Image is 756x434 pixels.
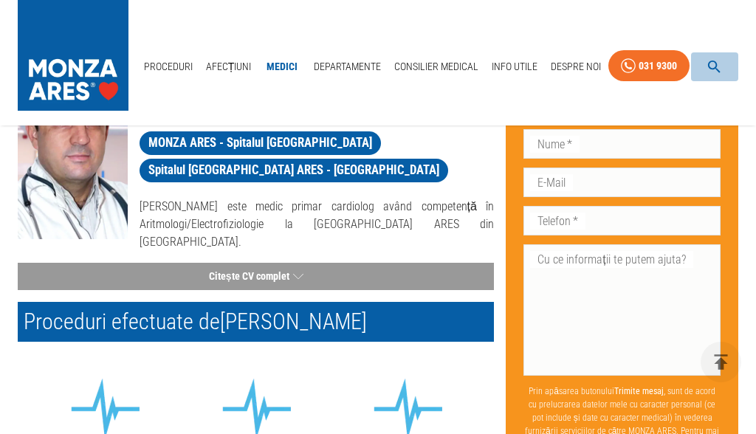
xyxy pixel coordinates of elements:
b: Trimite mesaj [614,385,664,396]
a: Departamente [308,52,387,82]
a: Afecțiuni [200,52,258,82]
a: Medici [258,52,306,82]
a: MONZA ARES - Spitalul [GEOGRAPHIC_DATA] [140,131,381,155]
a: 031 9300 [608,50,690,82]
a: Info Utile [486,52,543,82]
a: Consilier Medical [388,52,484,82]
span: MONZA ARES - Spitalul [GEOGRAPHIC_DATA] [140,134,381,152]
a: Proceduri [138,52,199,82]
button: delete [701,342,741,382]
span: Spitalul [GEOGRAPHIC_DATA] ARES - [GEOGRAPHIC_DATA] [140,161,448,179]
div: 031 9300 [639,57,677,75]
a: Despre Noi [545,52,607,82]
img: Dr. Marius Andronache [18,55,128,239]
h2: Proceduri efectuate de [PERSON_NAME] [18,302,494,342]
button: Citește CV complet [18,263,494,290]
p: [PERSON_NAME] este medic primar cardiolog având competență în Aritmologi/Electrofiziologie la [GE... [140,198,494,251]
a: Spitalul [GEOGRAPHIC_DATA] ARES - [GEOGRAPHIC_DATA] [140,159,448,182]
